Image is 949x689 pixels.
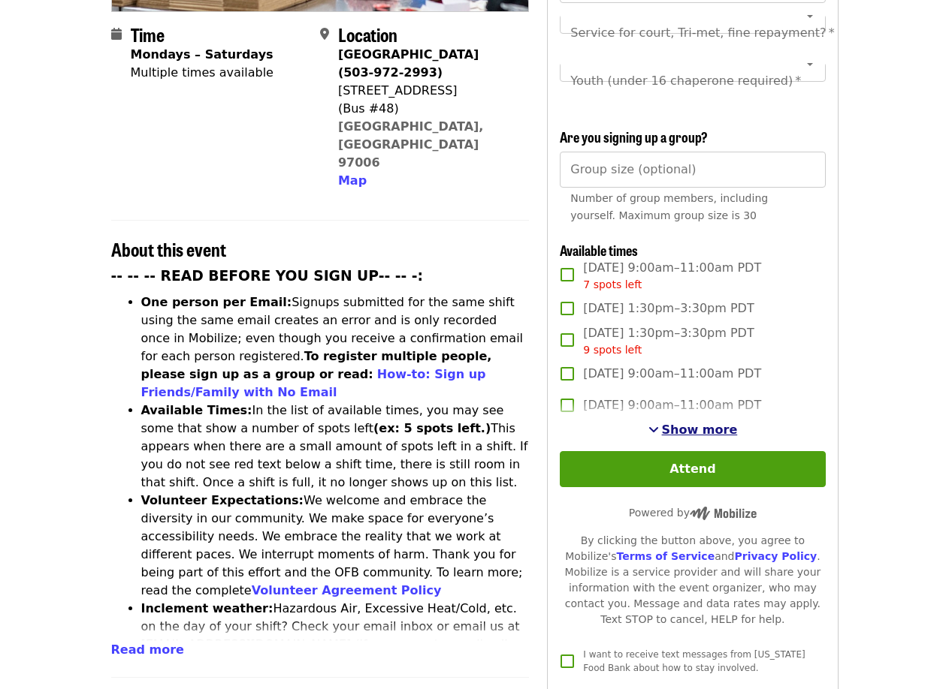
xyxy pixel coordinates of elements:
button: Map [338,172,367,190]
li: Signups submitted for the same shift using the same email creates an error and is only recorded o... [141,293,530,402]
strong: Volunteer Expectations: [141,493,304,507]
a: How-to: Sign up Friends/Family with No Email [141,367,486,399]
span: 7 spots left [583,278,642,290]
strong: [GEOGRAPHIC_DATA] (503-972-2993) [338,47,479,80]
div: [STREET_ADDRESS] [338,82,517,100]
strong: One person per Email: [141,295,292,309]
div: Multiple times available [131,64,274,82]
a: Terms of Service [616,550,715,562]
span: Show more [662,423,738,437]
button: Attend [560,451,825,487]
span: [DATE] 9:00am–11:00am PDT [583,259,761,293]
img: Powered by Mobilize [690,507,757,520]
span: [DATE] 9:00am–11:00am PDT [583,396,761,414]
i: calendar icon [111,27,122,41]
strong: -- -- -- READ BEFORE YOU SIGN UP-- -- -: [111,268,424,284]
span: [DATE] 1:30pm–3:30pm PDT [583,324,754,358]
button: See more timeslots [648,421,738,439]
a: Volunteer Agreement Policy [252,583,442,597]
button: Read more [111,641,184,659]
strong: Mondays – Saturdays [131,47,274,62]
a: Privacy Policy [734,550,817,562]
li: In the list of available times, you may see some that show a number of spots left This appears wh... [141,402,530,492]
strong: Inclement weather: [141,601,274,615]
span: [DATE] 1:30pm–3:30pm PDT [583,299,754,317]
span: Powered by [629,507,757,519]
span: Map [338,173,367,188]
span: Time [131,21,165,47]
strong: To register multiple people, please sign up as a group or read: [141,349,492,381]
span: 9 spots left [583,344,642,356]
span: I want to receive text messages from [US_STATE] Food Bank about how to stay involved. [583,649,805,673]
span: About this event [111,236,226,262]
input: [object Object] [560,152,825,188]
span: Location [338,21,397,47]
a: [GEOGRAPHIC_DATA], [GEOGRAPHIC_DATA] 97006 [338,119,484,170]
i: map-marker-alt icon [320,27,329,41]
div: (Bus #48) [338,100,517,118]
span: [DATE] 9:00am–11:00am PDT [583,365,761,383]
div: By clicking the button above, you agree to Mobilize's and . Mobilize is a service provider and wi... [560,533,825,627]
span: Are you signing up a group? [560,127,708,146]
li: We welcome and embrace the diversity in our community. We make space for everyone’s accessibility... [141,492,530,600]
strong: (ex: 5 spots left.) [373,421,491,435]
span: Available times [560,240,638,260]
button: Open [799,53,821,74]
span: Read more [111,642,184,657]
span: Number of group members, including yourself. Maximum group size is 30 [570,192,768,221]
strong: Available Times: [141,403,252,417]
button: Open [799,5,821,26]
